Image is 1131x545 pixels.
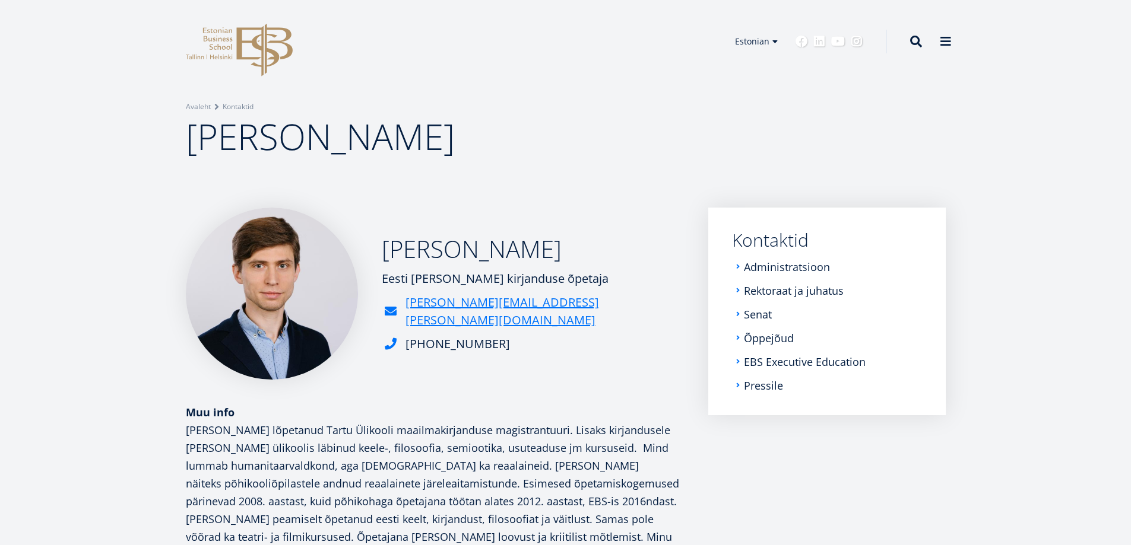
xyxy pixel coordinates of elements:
[744,285,844,297] a: Rektoraat ja juhatus
[405,294,685,329] a: [PERSON_NAME][EMAIL_ADDRESS][PERSON_NAME][DOMAIN_NAME]
[186,112,455,161] span: [PERSON_NAME]
[813,36,825,47] a: Linkedin
[744,356,866,368] a: EBS Executive Education
[744,261,830,273] a: Administratsioon
[405,335,510,353] div: [PHONE_NUMBER]
[744,332,794,344] a: Õppejõud
[796,36,807,47] a: Facebook
[744,380,783,391] a: Pressile
[382,270,685,288] div: Eesti [PERSON_NAME] kirjanduse õpetaja
[223,101,254,113] a: Kontaktid
[186,208,358,380] img: a
[186,403,685,421] div: Muu info
[831,36,845,47] a: Youtube
[851,36,863,47] a: Instagram
[744,308,772,320] a: Senat
[186,101,211,113] a: Avaleht
[732,231,922,249] a: Kontaktid
[382,234,685,264] h2: [PERSON_NAME]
